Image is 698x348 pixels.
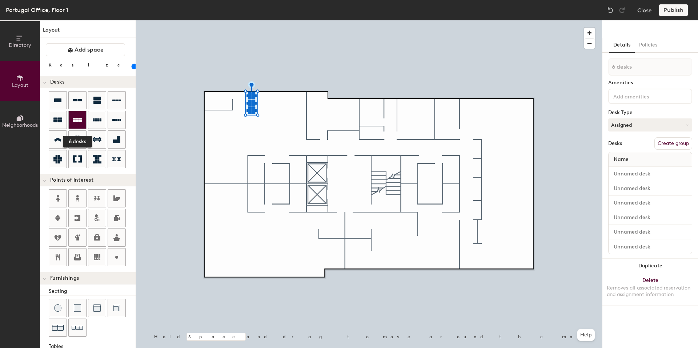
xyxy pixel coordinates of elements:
[49,319,67,337] button: Couch (x2)
[2,122,38,128] span: Neighborhoods
[637,4,652,16] button: Close
[609,38,635,53] button: Details
[610,169,690,179] input: Unnamed desk
[610,242,690,252] input: Unnamed desk
[49,287,136,295] div: Seating
[50,275,79,281] span: Furnishings
[68,319,87,337] button: Couch (x3)
[577,329,595,341] button: Help
[610,213,690,223] input: Unnamed desk
[113,304,120,312] img: Couch (corner)
[50,79,64,85] span: Desks
[12,82,28,88] span: Layout
[6,5,68,15] div: Portugal Office, Floor 1
[9,42,31,48] span: Directory
[635,38,662,53] button: Policies
[607,7,614,14] img: Undo
[610,198,690,208] input: Unnamed desk
[49,62,129,68] div: Resize
[618,7,626,14] img: Redo
[68,111,87,129] button: 6 desks
[610,153,632,166] span: Name
[108,299,126,317] button: Couch (corner)
[602,273,698,305] button: DeleteRemoves all associated reservation and assignment information
[608,110,692,116] div: Desk Type
[52,322,64,333] img: Couch (x2)
[49,299,67,317] button: Stool
[40,26,136,37] h1: Layout
[54,304,61,312] img: Stool
[608,141,622,146] div: Desks
[50,177,93,183] span: Points of Interest
[74,304,81,312] img: Cushion
[607,285,694,298] div: Removes all associated reservation and assignment information
[610,227,690,237] input: Unnamed desk
[88,299,106,317] button: Couch (middle)
[654,137,692,150] button: Create group
[608,118,692,131] button: Assigned
[68,299,87,317] button: Cushion
[93,304,101,312] img: Couch (middle)
[610,183,690,194] input: Unnamed desk
[46,43,125,56] button: Add space
[602,259,698,273] button: Duplicate
[608,80,692,86] div: Amenities
[72,322,83,333] img: Couch (x3)
[75,46,104,53] span: Add space
[612,92,677,100] input: Add amenities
